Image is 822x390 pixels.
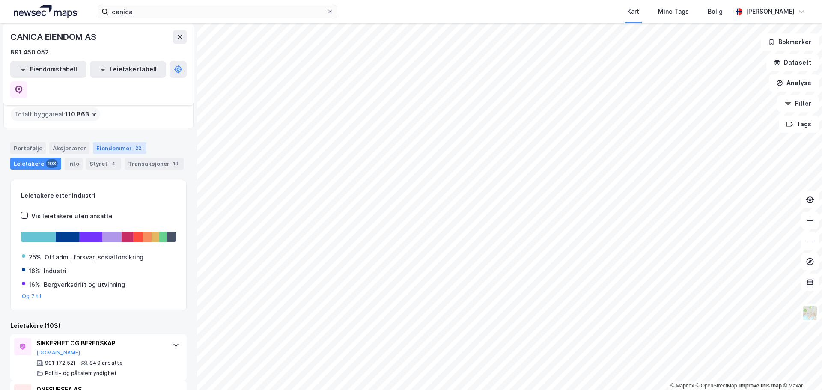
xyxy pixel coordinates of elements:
div: Eiendommer [93,142,146,154]
button: Analyse [769,74,819,92]
span: 110 863 ㎡ [65,109,97,119]
div: Politi- og påtalemyndighet [45,370,117,377]
div: 103 [46,159,58,168]
img: Z [802,305,818,321]
iframe: Chat Widget [779,349,822,390]
div: Kart [627,6,639,17]
div: Totalt byggareal : [11,107,100,121]
div: 4 [109,159,118,168]
input: Søk på adresse, matrikkel, gårdeiere, leietakere eller personer [108,5,327,18]
div: 991 172 521 [45,360,76,366]
div: Mine Tags [658,6,689,17]
div: 25% [29,252,41,262]
div: CANICA EIENDOM AS [10,30,98,44]
div: Info [65,158,83,170]
div: 849 ansatte [89,360,123,366]
button: Tags [779,116,819,133]
a: Mapbox [670,383,694,389]
div: Off.adm., forsvar, sosialforsikring [45,252,143,262]
div: 22 [134,144,143,152]
div: 16% [29,280,40,290]
div: Aksjonærer [49,142,89,154]
div: Vis leietakere uten ansatte [31,211,113,221]
div: Leietakere [10,158,61,170]
img: logo.a4113a55bc3d86da70a041830d287a7e.svg [14,5,77,18]
div: Bolig [708,6,723,17]
div: Industri [44,266,66,276]
div: 16% [29,266,40,276]
div: [PERSON_NAME] [746,6,795,17]
div: Portefølje [10,142,46,154]
button: [DOMAIN_NAME] [36,349,80,356]
div: 19 [171,159,180,168]
div: Transaksjoner [125,158,184,170]
button: Filter [777,95,819,112]
div: Leietakere etter industri [21,191,176,201]
button: Bokmerker [761,33,819,51]
a: Improve this map [739,383,782,389]
div: SIKKERHET OG BEREDSKAP [36,338,164,348]
button: Leietakertabell [90,61,166,78]
div: Bergverksdrift og utvinning [44,280,125,290]
button: Eiendomstabell [10,61,86,78]
div: 891 450 052 [10,47,49,57]
button: Datasett [766,54,819,71]
button: Og 7 til [22,293,42,300]
div: Leietakere (103) [10,321,187,331]
a: OpenStreetMap [696,383,737,389]
div: Styret [86,158,121,170]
